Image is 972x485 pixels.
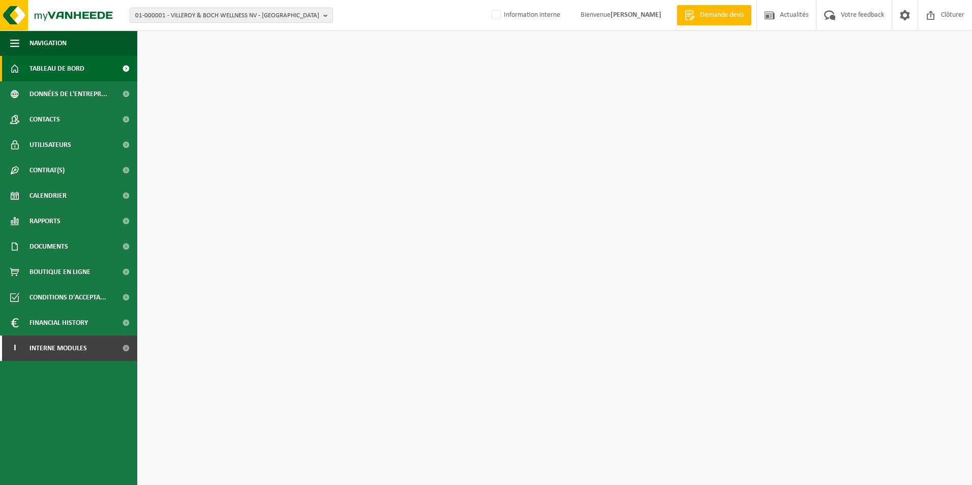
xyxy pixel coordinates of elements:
[29,234,68,259] span: Documents
[10,336,19,361] span: I
[677,5,751,25] a: Demande devis
[490,8,560,23] label: Information interne
[611,11,661,19] strong: [PERSON_NAME]
[29,56,84,81] span: Tableau de bord
[29,81,107,107] span: Données de l'entrepr...
[130,8,333,23] button: 01-000001 - VILLEROY & BOCH WELLNESS NV - [GEOGRAPHIC_DATA]
[135,8,319,23] span: 01-000001 - VILLEROY & BOCH WELLNESS NV - [GEOGRAPHIC_DATA]
[29,336,87,361] span: Interne modules
[29,158,65,183] span: Contrat(s)
[29,310,88,336] span: Financial History
[697,10,746,20] span: Demande devis
[29,31,67,56] span: Navigation
[29,259,90,285] span: Boutique en ligne
[29,285,106,310] span: Conditions d'accepta...
[29,208,60,234] span: Rapports
[29,132,71,158] span: Utilisateurs
[29,107,60,132] span: Contacts
[29,183,67,208] span: Calendrier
